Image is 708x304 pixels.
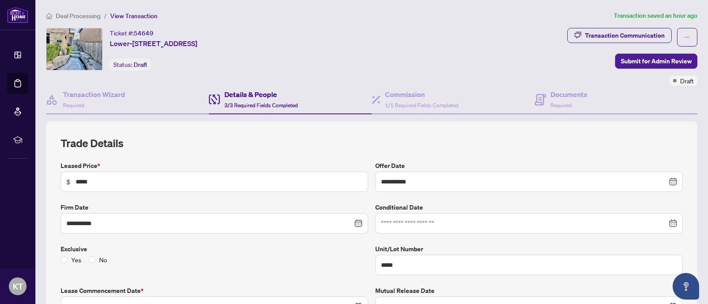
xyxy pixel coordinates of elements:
span: Required [63,102,84,109]
img: IMG-S12302026_1.jpg [46,28,102,70]
button: Open asap [673,273,699,300]
span: Submit for Admin Review [621,54,692,68]
img: logo [7,7,28,23]
h4: Details & People [224,89,298,100]
article: Transaction saved an hour ago [614,11,697,21]
span: View Transaction [110,12,158,20]
span: Deal Processing [56,12,100,20]
h4: Commission [385,89,458,100]
label: Firm Date [61,203,368,212]
label: Mutual Release Date [375,286,683,296]
span: ellipsis [684,34,690,40]
label: Unit/Lot Number [375,244,683,254]
button: Submit for Admin Review [615,54,697,69]
h2: Trade Details [61,136,683,150]
label: Leased Price [61,161,368,171]
label: Lease Commencement Date [61,286,368,296]
span: Draft [680,76,694,86]
div: Transaction Communication [585,28,665,43]
span: KT [13,280,23,292]
label: Conditional Date [375,203,683,212]
span: Draft [134,61,147,69]
span: Yes [68,255,85,265]
h4: Documents [550,89,587,100]
span: 1/1 Required Fields Completed [385,102,458,109]
span: home [46,13,52,19]
label: Offer Date [375,161,683,171]
span: No [96,255,111,265]
span: Lower-[STREET_ADDRESS] [110,38,197,49]
div: Ticket #: [110,28,154,38]
li: / [104,11,107,21]
label: Exclusive [61,244,368,254]
span: 54649 [134,29,154,37]
h4: Transaction Wizard [63,89,125,100]
div: Status: [110,58,151,70]
span: $ [66,177,70,187]
button: Transaction Communication [567,28,672,43]
span: Required [550,102,572,109]
span: 3/3 Required Fields Completed [224,102,298,109]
